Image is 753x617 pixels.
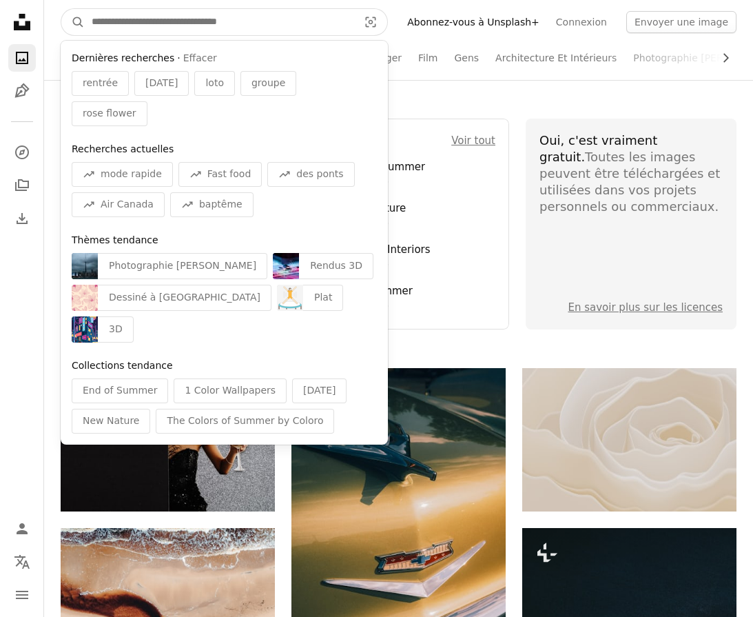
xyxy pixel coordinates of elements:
[251,77,285,90] span: groupe
[61,433,275,445] a: Femme en robe scintillante tenant une coupe de champagne
[539,133,657,164] span: Oui, c'est vraiment gratuit.
[299,253,373,279] div: Rendus 3D
[454,36,479,80] a: Gens
[291,523,506,535] a: Gros plan d’un capot de voiture ancienne avec des détails chromés.
[418,36,437,80] a: Film
[174,378,287,403] div: 1 Color Wallpapers
[548,11,615,33] a: Connexion
[8,139,36,166] a: Explorer
[207,168,251,181] span: Fast food
[539,132,723,215] div: Toutes les images peuvent être téléchargées et utilisées dans vos projets personnels ou commerciaux.
[156,409,334,434] div: The Colors of Summer by Coloro
[277,285,303,311] img: premium_vector-1719596801871-cd387a019847
[273,253,299,279] img: premium_photo-1754984826162-5de96e38a4e4
[8,172,36,199] a: Collections
[72,52,174,65] span: Dernières recherches
[292,378,347,403] div: [DATE]
[312,243,495,270] a: Modern Interiors55 images
[522,368,736,512] img: Gros plan d’une délicate rose de couleur crème
[98,285,271,311] div: Dessiné à [GEOGRAPHIC_DATA]
[399,11,548,33] a: Abonnez-vous à Unsplash+
[72,409,150,434] div: New Nature
[199,198,243,212] span: baptême
[61,8,388,36] form: Rechercher des visuels sur tout le site
[522,433,736,445] a: Gros plan d’une délicate rose de couleur crème
[312,160,495,188] a: End of Summer50 images
[8,205,36,232] a: Historique de téléchargement
[8,44,36,72] a: Photos
[713,44,736,72] button: faire défiler la liste vers la droite
[205,77,224,90] span: loto
[72,378,168,403] div: End of Summer
[495,36,617,80] a: Architecture Et Intérieurs
[568,301,723,314] a: En savoir plus sur les licences
[72,285,98,311] img: premium_vector-1689096811839-56e58bd0c120
[303,285,343,311] div: Plat
[98,316,134,343] div: 3D
[626,11,736,33] button: Envoyer une image
[296,168,343,181] span: des ponts
[8,548,36,576] button: Langue
[101,198,154,212] span: Air Canada
[8,77,36,105] a: Illustrations
[83,77,118,90] span: rentrée
[72,52,377,65] div: ·
[312,201,495,229] a: New Nature50 images
[61,9,85,35] button: Rechercher sur Unsplash
[72,360,173,371] span: Collections tendance
[145,77,178,90] span: [DATE]
[183,52,217,65] button: Effacer
[451,132,495,149] a: Voir tout
[101,168,162,181] span: mode rapide
[83,107,136,121] span: rose flower
[72,234,158,245] span: Thèmes tendance
[8,8,36,39] a: Accueil — Unsplash
[98,253,267,279] div: Photographie [PERSON_NAME]
[8,515,36,543] a: Connexion / S’inscrire
[354,9,387,35] button: Recherche de visuels
[72,143,174,154] span: Recherches actuelles
[8,581,36,609] button: Menu
[72,316,98,343] img: premium_vector-1739360193640-746e8cbc3d2a
[312,284,495,312] a: Soft Summer50 images
[72,253,98,279] img: photo-1756135154174-add625f8721a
